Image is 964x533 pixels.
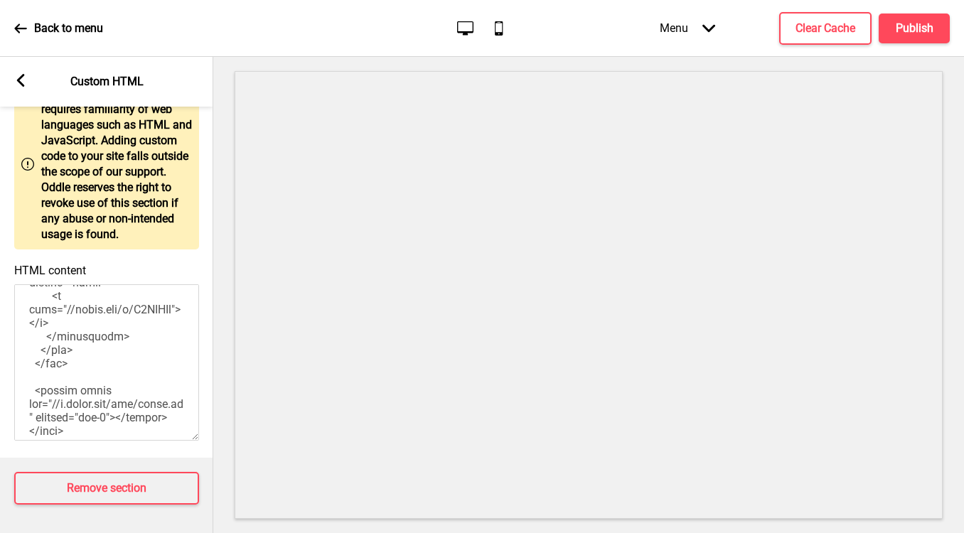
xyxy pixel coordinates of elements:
[779,12,872,45] button: Clear Cache
[646,7,729,49] div: Menu
[896,21,933,36] h4: Publish
[34,21,103,36] p: Back to menu
[14,472,199,505] button: Remove section
[14,9,103,48] a: Back to menu
[14,284,199,441] textarea: <!LOREMIP dolo> <sita cons="ad"> <elit> <sedd eiusmod="TEM-7"> <inci utla="etdolore" magnaal="eni...
[67,480,146,496] h4: Remove section
[41,86,192,242] p: Note: Use of this section requires familiarity of web languages such as HTML and JavaScript. Addi...
[796,21,855,36] h4: Clear Cache
[879,14,950,43] button: Publish
[70,74,144,90] p: Custom HTML
[14,264,86,277] label: HTML content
